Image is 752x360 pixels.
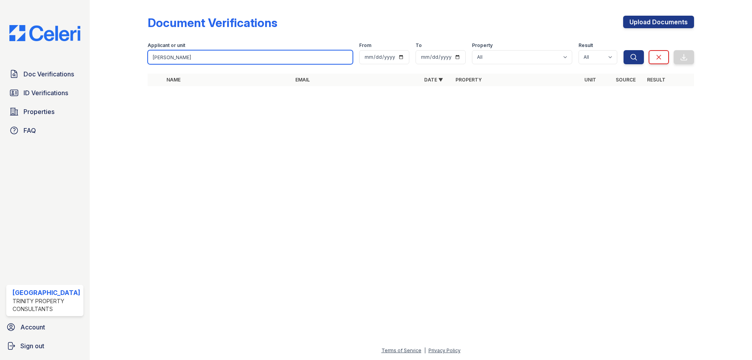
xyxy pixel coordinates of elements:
[13,297,80,313] div: Trinity Property Consultants
[472,42,493,49] label: Property
[148,50,353,64] input: Search by name, email, or unit number
[623,16,694,28] a: Upload Documents
[578,42,593,49] label: Result
[20,341,44,351] span: Sign out
[3,319,87,335] a: Account
[359,42,371,49] label: From
[6,123,83,138] a: FAQ
[20,322,45,332] span: Account
[424,77,443,83] a: Date ▼
[166,77,181,83] a: Name
[23,69,74,79] span: Doc Verifications
[3,338,87,354] a: Sign out
[416,42,422,49] label: To
[295,77,310,83] a: Email
[6,104,83,119] a: Properties
[13,288,80,297] div: [GEOGRAPHIC_DATA]
[584,77,596,83] a: Unit
[148,16,277,30] div: Document Verifications
[456,77,482,83] a: Property
[23,126,36,135] span: FAQ
[3,25,87,41] img: CE_Logo_Blue-a8612792a0a2168367f1c8372b55b34899dd931a85d93a1a3d3e32e68fde9ad4.png
[616,77,636,83] a: Source
[148,42,185,49] label: Applicant or unit
[428,347,461,353] a: Privacy Policy
[6,85,83,101] a: ID Verifications
[23,107,54,116] span: Properties
[647,77,665,83] a: Result
[6,66,83,82] a: Doc Verifications
[424,347,426,353] div: |
[381,347,421,353] a: Terms of Service
[23,88,68,98] span: ID Verifications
